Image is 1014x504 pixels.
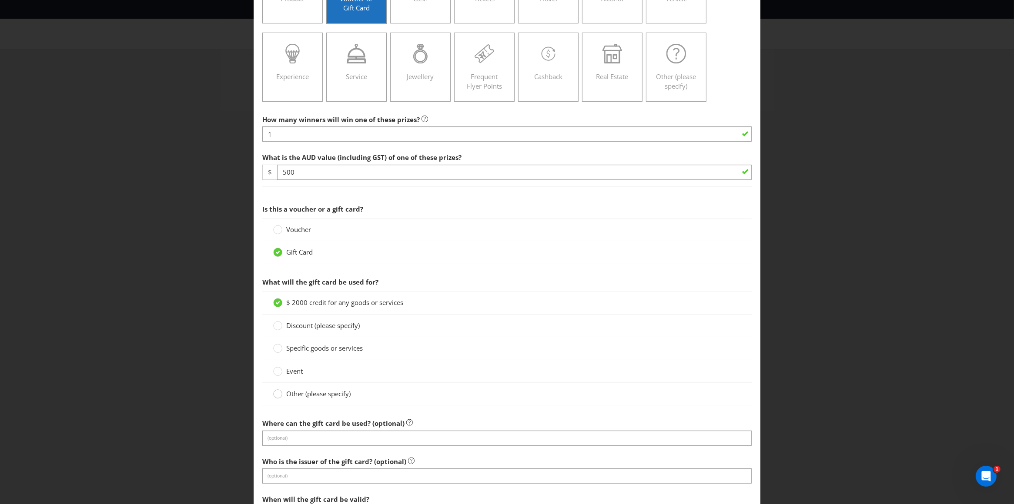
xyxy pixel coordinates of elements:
span: Real Estate [596,72,629,81]
span: Where can the gift card be used? (optional) [262,419,405,428]
span: Other (please specify) [286,389,351,398]
span: Who is the issuer of the gift card? (optional) [262,457,406,466]
span: How many winners will win one of these prizes? [262,115,420,124]
span: Event [286,367,303,375]
span: When will the gift card be valid? [262,495,369,504]
span: Specific goods or services [286,344,363,352]
span: Frequent Flyer Points [467,72,502,90]
span: Other (please specify) [656,72,696,90]
span: Voucher [286,225,311,234]
span: Gift Card [286,248,313,256]
iframe: Intercom live chat [976,466,997,487]
span: Service [346,72,367,81]
span: $ 2000 credit for any goods or services [286,298,403,307]
input: e.g. 5 [262,126,752,142]
span: Is this a voucher or a gift card? [262,205,363,213]
input: e.g. 100 [277,165,752,180]
span: 1 [994,466,1001,473]
span: Cashback [534,72,562,81]
span: Discount (please specify) [286,321,360,330]
span: Jewellery [407,72,434,81]
span: What will the gift card be used for? [262,278,378,286]
span: What is the AUD value (including GST) of one of these prizes? [262,153,462,162]
span: Experience [276,72,309,81]
span: $ [262,165,277,180]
